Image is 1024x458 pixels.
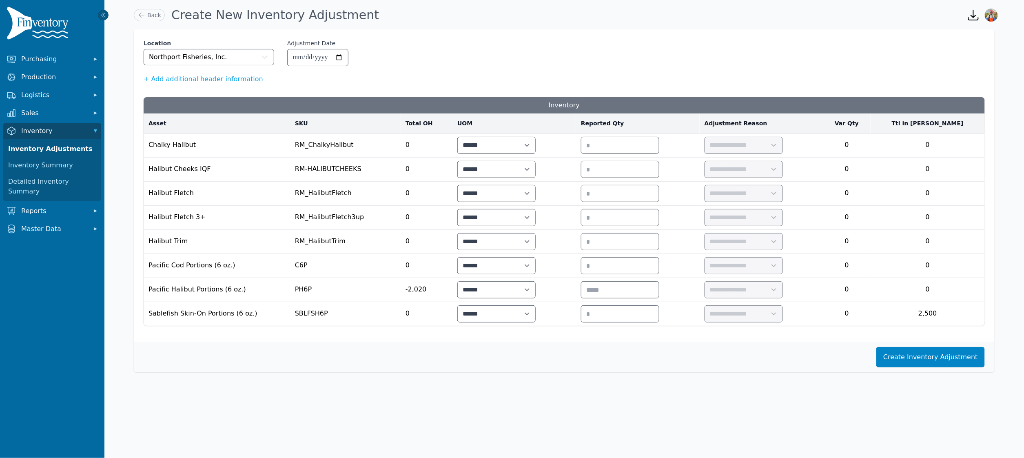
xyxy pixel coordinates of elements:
span: Logistics [21,90,86,100]
td: RM_HalibutTrim [290,230,401,254]
button: + Add additional header information [144,74,263,84]
label: Location [144,39,274,47]
td: SBLFSH6P [290,302,401,326]
td: -2,020 [401,278,452,302]
td: 0 [823,302,871,326]
button: Production [3,69,101,85]
button: Northport Fisheries, Inc. [144,49,274,65]
td: 0 [401,230,452,254]
span: Sales [21,108,86,118]
td: 0 [401,206,452,230]
td: Halibut Fletch [144,182,290,206]
td: 0 [823,254,871,278]
td: C6P [290,254,401,278]
td: Halibut Fletch 3+ [144,206,290,230]
th: Adjustment Reason [700,113,823,133]
td: 0 [823,158,871,182]
td: 0 [871,278,985,302]
a: Asset [149,119,285,127]
td: 0 [871,206,985,230]
label: Adjustment Date [287,39,335,47]
button: Logistics [3,87,101,103]
td: RM_HalibutFletch [290,182,401,206]
th: Var Qty [823,113,871,133]
td: 0 [823,133,871,158]
a: Detailed Inventory Summary [5,173,100,200]
td: RM_HalibutFletch3up [290,206,401,230]
span: Production [21,72,86,82]
td: 0 [871,182,985,206]
td: 2,500 [871,302,985,326]
td: Halibut Cheeks IQF [144,158,290,182]
td: 0 [401,158,452,182]
span: Reports [21,206,86,216]
button: Master Data [3,221,101,237]
img: Finventory [7,7,72,43]
span: Purchasing [21,54,86,64]
a: Back [134,9,165,21]
td: 0 [823,182,871,206]
span: Master Data [21,224,86,234]
td: 0 [871,133,985,158]
th: Reported Qty [576,113,700,133]
td: 0 [823,230,871,254]
button: Reports [3,203,101,219]
button: Inventory [3,123,101,139]
td: 0 [401,133,452,158]
td: 0 [871,230,985,254]
td: 0 [823,278,871,302]
td: 0 [871,158,985,182]
th: UOM [452,113,576,133]
td: 0 [871,254,985,278]
td: Halibut Trim [144,230,290,254]
button: Purchasing [3,51,101,67]
button: Create Inventory Adjustment [876,347,985,367]
td: Sablefish Skin-On Portions (6 oz.) [144,302,290,326]
td: PH6P [290,278,401,302]
td: Pacific Cod Portions (6 oz.) [144,254,290,278]
a: SKU [295,119,396,127]
td: Pacific Halibut Portions (6 oz.) [144,278,290,302]
h1: Create New Inventory Adjustment [171,8,379,22]
img: Sera Wheeler [985,9,998,22]
td: 0 [401,302,452,326]
a: Inventory Adjustments [5,141,100,157]
span: Northport Fisheries, Inc. [149,52,227,62]
th: Ttl in [PERSON_NAME] [871,113,985,133]
td: Chalky Halibut [144,133,290,158]
span: Inventory [21,126,86,136]
td: RM_ChalkyHalibut [290,133,401,158]
td: 0 [401,182,452,206]
td: 0 [401,254,452,278]
a: Inventory Summary [5,157,100,173]
h3: Inventory [144,97,985,113]
td: RM-HALIBUTCHEEKS [290,158,401,182]
button: Sales [3,105,101,121]
td: 0 [823,206,871,230]
th: Total OH [401,113,452,133]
